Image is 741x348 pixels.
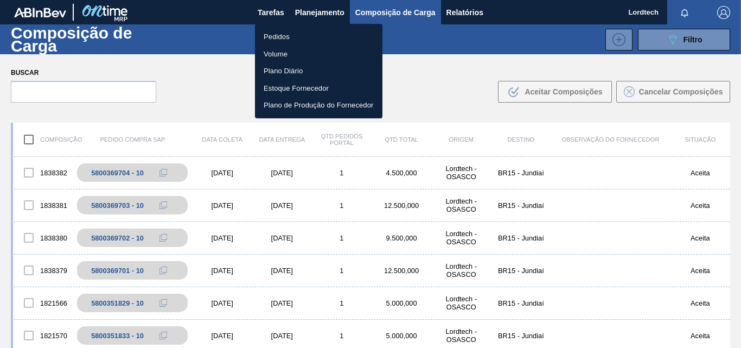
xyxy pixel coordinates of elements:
[255,80,382,97] a: Estoque Fornecedor
[255,62,382,80] a: Plano Diário
[255,28,382,46] a: Pedidos
[255,46,382,63] a: Volume
[255,97,382,114] a: Plano de Produção do Fornecedor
